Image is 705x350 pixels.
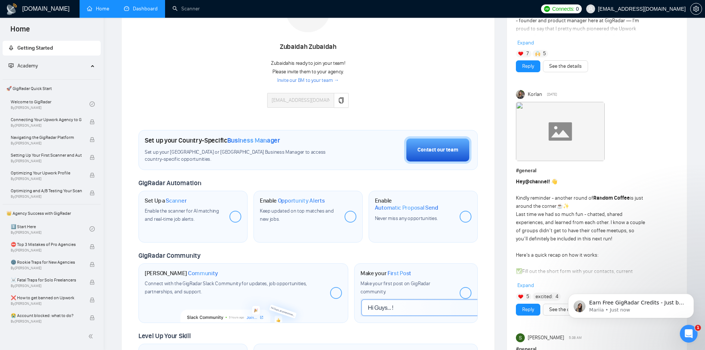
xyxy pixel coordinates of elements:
[3,206,100,221] span: 👑 Agency Success with GigRadar
[90,262,95,267] span: lock
[404,136,471,164] button: Contact our team
[11,301,82,306] span: By [PERSON_NAME]
[227,136,280,144] span: Business Manager
[4,24,36,39] span: Home
[90,190,95,196] span: lock
[90,173,95,178] span: lock
[517,40,534,46] span: Expand
[516,304,540,316] button: Reply
[516,60,540,72] button: Reply
[593,195,630,201] strong: Random Coffee
[11,241,82,248] span: ⛔ Top 3 Mistakes of Pro Agencies
[267,41,349,53] div: Zubaidah Zubaidah
[516,179,550,185] strong: Hey !
[11,134,82,141] span: Navigating the GigRadar Platform
[11,187,82,194] span: Optimizing and A/B Testing Your Scanner for Better Results
[11,259,82,266] span: 🌚 Rookie Traps for New Agencies
[522,62,534,70] a: Reply
[90,101,95,107] span: check-circle
[516,102,605,161] img: F09LD3HAHMJ-Coffee%20chat%20round%202.gif
[544,6,550,12] img: upwork-logo.png
[549,306,582,314] a: See the details
[691,6,702,12] span: setting
[11,276,82,284] span: ☠️ Fatal Traps for Solo Freelancers
[271,60,345,66] span: Zubaidah is ready to join your team!
[145,149,341,163] span: Set up your [GEOGRAPHIC_DATA] or [GEOGRAPHIC_DATA] Business Manager to access country-specific op...
[90,119,95,124] span: lock
[569,334,582,341] span: 5:38 AM
[360,270,411,277] h1: Make your
[518,51,523,56] img: ❤️
[375,215,438,221] span: Never miss any opportunities.
[90,137,95,142] span: lock
[360,280,430,295] span: Make your first post on GigRadar community.
[11,312,82,319] span: 😭 Account blocked: what to do?
[535,51,540,56] img: 🙌
[90,315,95,320] span: lock
[188,270,218,277] span: Community
[680,325,698,343] iframe: Intercom live chat
[690,3,702,15] button: setting
[375,197,454,211] h1: Enable
[260,197,325,204] h1: Enable
[277,77,339,84] a: Invite our BM to your team →
[11,284,82,288] span: By [PERSON_NAME]
[695,325,701,331] span: 1
[557,278,705,330] iframe: Intercom notifications message
[551,179,557,185] span: 👋
[11,248,82,253] span: By [PERSON_NAME]
[526,50,529,57] span: 7
[90,297,95,303] span: lock
[3,81,100,96] span: 🚀 GigRadar Quick Start
[138,332,191,340] span: Level Up Your Skill
[138,179,201,187] span: GigRadar Automation
[11,194,82,199] span: By [PERSON_NAME]
[338,97,344,103] span: copy
[543,60,588,72] button: See the details
[272,69,344,75] span: Please invite them to your agency.
[11,266,82,270] span: By [PERSON_NAME]
[6,3,18,15] img: logo
[3,41,101,56] li: Getting Started
[32,21,128,204] span: Earn Free GigRadar Credits - Just by Sharing Your Story! 💬 Want more credits for sending proposal...
[552,5,574,13] span: Connects:
[516,268,522,274] span: ✅
[9,45,14,50] span: rocket
[260,208,334,222] span: Keep updated on top matches and new jobs.
[145,208,219,222] span: Enable the scanner for AI matching and real-time job alerts.
[516,167,678,175] h1: # general
[9,63,38,69] span: Academy
[522,306,534,314] a: Reply
[563,203,569,209] span: ✨
[526,293,529,300] span: 5
[576,5,579,13] span: 0
[690,6,702,12] a: setting
[145,197,187,204] h1: Set Up a
[525,179,548,185] span: @channel
[87,6,109,12] a: homeHome
[518,294,523,299] img: ❤️
[11,169,82,177] span: Optimizing Your Upwork Profile
[549,62,582,70] a: See the details
[17,45,53,51] span: Getting Started
[11,123,82,128] span: By [PERSON_NAME]
[88,333,95,340] span: double-left
[90,244,95,249] span: lock
[11,151,82,159] span: Setting Up Your First Scanner and Auto-Bidder
[555,293,558,300] span: 4
[528,90,542,99] span: Korlan
[557,203,563,209] span: ☕
[11,177,82,181] span: By [PERSON_NAME]
[138,251,201,260] span: GigRadar Community
[543,50,546,57] span: 5
[124,6,158,12] a: dashboardDashboard
[11,116,82,123] span: Connecting Your Upwork Agency to GigRadar
[534,293,553,301] span: :excited:
[517,282,534,289] span: Expand
[145,270,218,277] h1: [PERSON_NAME]
[11,96,90,112] a: Welcome to GigRadarBy[PERSON_NAME]
[181,293,306,323] img: slackcommunity-bg.png
[547,91,557,98] span: [DATE]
